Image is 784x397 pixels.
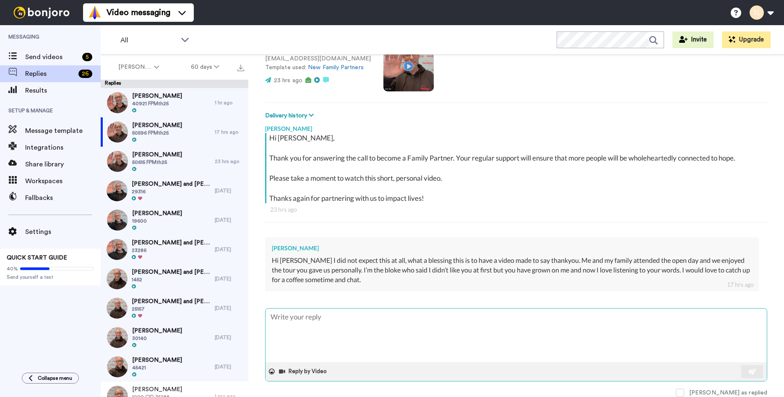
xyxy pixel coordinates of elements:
[132,100,182,107] span: 40921 FPMth25
[132,268,211,276] span: [PERSON_NAME] and [PERSON_NAME]
[265,54,371,72] p: [EMAIL_ADDRESS][DOMAIN_NAME] Template used:
[78,70,92,78] div: 26
[215,158,244,165] div: 23 hrs ago
[672,31,714,48] button: Invite
[308,65,364,70] a: New Family Partners
[25,176,101,186] span: Workspaces
[132,150,182,159] span: [PERSON_NAME]
[689,389,767,397] div: [PERSON_NAME] as replied
[101,352,248,381] a: [PERSON_NAME]45421[DATE]
[132,180,211,188] span: [PERSON_NAME] and [PERSON_NAME]
[132,218,182,224] span: 19600
[88,6,102,19] img: vm-color.svg
[132,276,211,283] span: 1452
[101,80,248,88] div: Replies
[132,364,182,371] span: 45421
[215,217,244,223] div: [DATE]
[269,133,765,203] div: Hi [PERSON_NAME], Thank you for answering the call to become a Family Partner. Your regular suppo...
[22,373,79,384] button: Collapse menu
[132,209,182,218] span: [PERSON_NAME]
[101,264,248,293] a: [PERSON_NAME] and [PERSON_NAME]1452[DATE]
[120,35,177,45] span: All
[7,255,67,261] span: QUICK START GUIDE
[101,147,248,176] a: [PERSON_NAME]50615 FPMth2523 hrs ago
[107,239,128,260] img: 6fea4af1-0799-4bfc-9325-7444e934ab2b-thumb.jpg
[101,293,248,323] a: [PERSON_NAME] and [PERSON_NAME]25157[DATE]
[107,356,128,377] img: fc1c1420-f21f-4f78-8e40-9533e2453c97-thumb.jpg
[101,323,248,352] a: [PERSON_NAME]30140[DATE]
[215,246,244,253] div: [DATE]
[25,159,101,169] span: Share library
[132,356,182,364] span: [PERSON_NAME]
[101,235,248,264] a: [PERSON_NAME] and [PERSON_NAME]23286[DATE]
[132,130,182,136] span: 50596 FPMth25
[107,180,128,201] img: fcb26f74-b81b-4c98-baca-5e6747a3f069-thumb.jpg
[215,275,244,282] div: [DATE]
[102,60,175,75] button: [PERSON_NAME]
[215,99,244,106] div: 1 hr ago
[278,365,329,378] button: Reply by Video
[107,122,128,143] img: 5cf3c04a-a0c8-49ca-a6d0-13430f245b70-thumb.jpg
[10,7,73,18] img: bj-logo-header-white.svg
[132,297,211,306] span: [PERSON_NAME] and [PERSON_NAME]
[107,298,128,319] img: 014c5695-5418-4ecc-a43e-9dffb7c47511-thumb.jpg
[107,151,128,172] img: 8ea457a1-920c-47dd-8437-1f84323572aa-thumb.jpg
[132,159,182,166] span: 50615 FPMth25
[215,334,244,341] div: [DATE]
[132,385,182,394] span: [PERSON_NAME]
[101,176,248,205] a: [PERSON_NAME] and [PERSON_NAME]29316[DATE]
[107,327,128,348] img: e84a47d2-076b-47ef-9fc4-d78f8d5d5995-thumb.jpg
[118,63,152,71] span: [PERSON_NAME]
[215,129,244,135] div: 17 hrs ago
[7,265,18,272] span: 40%
[107,92,128,113] img: cad97315-8612-4700-a57c-6ed582392ec9-thumb.jpg
[25,69,75,79] span: Replies
[215,187,244,194] div: [DATE]
[272,244,752,252] div: [PERSON_NAME]
[132,306,211,312] span: 25157
[215,363,244,370] div: [DATE]
[132,327,182,335] span: [PERSON_NAME]
[38,375,72,381] span: Collapse menu
[237,65,244,71] img: export.svg
[265,120,767,133] div: [PERSON_NAME]
[107,210,128,231] img: 640a1cbc-31f4-4891-ba67-83b1976c4b32-thumb.jpg
[272,256,752,285] div: Hi [PERSON_NAME] I did not expect this at all, what a blessing this is to have a video made to sa...
[132,239,211,247] span: [PERSON_NAME] and [PERSON_NAME]
[107,268,128,289] img: 67eaaa03-8391-4300-a044-b53d70590310-thumb.jpg
[132,335,182,342] span: 30140
[722,31,771,48] button: Upgrade
[25,227,101,237] span: Settings
[727,280,754,289] div: 17 hrs ago
[25,193,101,203] span: Fallbacks
[132,188,211,195] span: 29316
[132,247,211,254] span: 23286
[7,274,94,280] span: Send yourself a test
[25,126,101,136] span: Message template
[175,60,235,75] button: 60 days
[132,121,182,130] span: [PERSON_NAME]
[101,88,248,117] a: [PERSON_NAME]40921 FPMth251 hr ago
[270,205,762,214] div: 23 hrs ago
[215,305,244,311] div: [DATE]
[274,78,302,83] span: 23 hrs ago
[25,52,79,62] span: Send videos
[25,86,101,96] span: Results
[101,205,248,235] a: [PERSON_NAME]19600[DATE]
[107,7,170,18] span: Video messaging
[748,368,757,375] img: send-white.svg
[235,61,247,73] button: Export all results that match these filters now.
[82,53,92,61] div: 5
[265,111,316,120] button: Delivery history
[25,143,101,153] span: Integrations
[101,117,248,147] a: [PERSON_NAME]50596 FPMth2517 hrs ago
[132,92,182,100] span: [PERSON_NAME]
